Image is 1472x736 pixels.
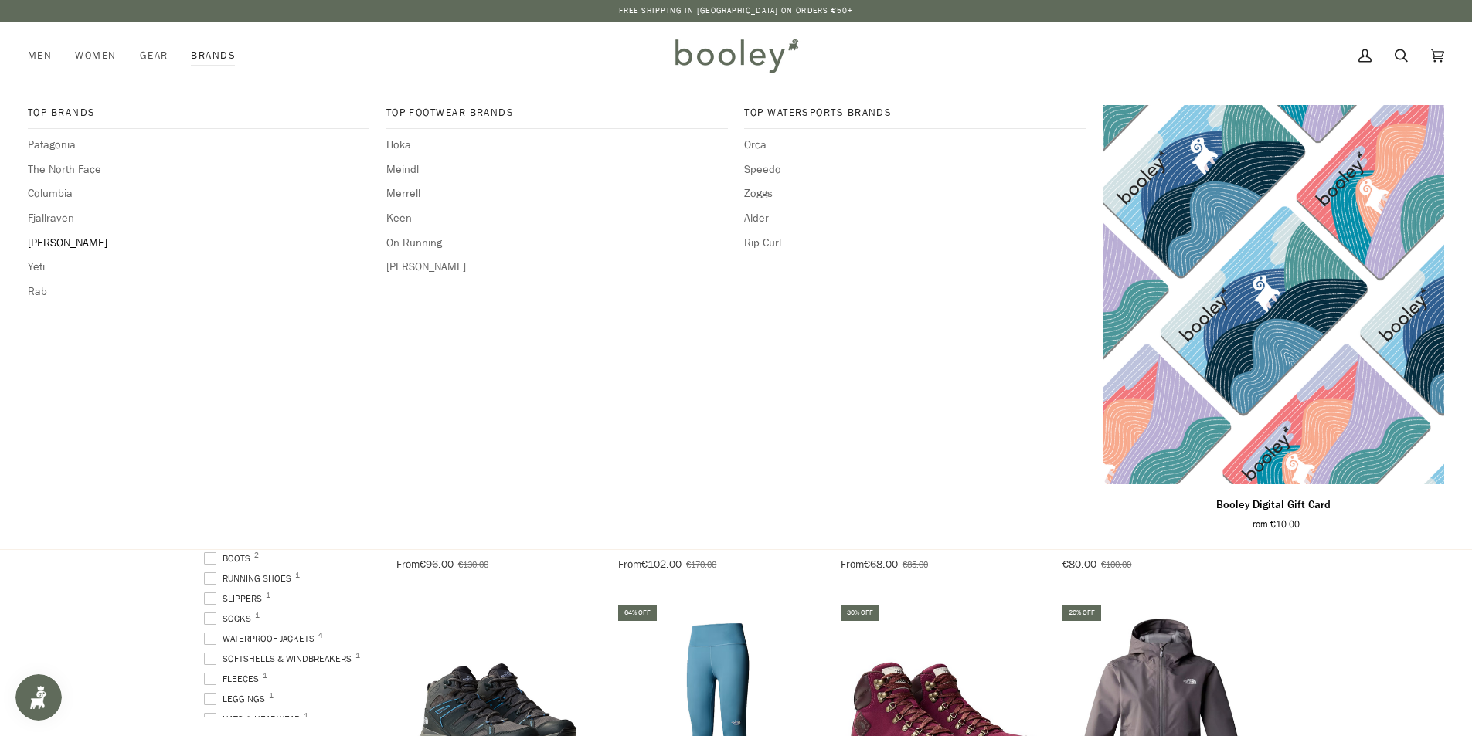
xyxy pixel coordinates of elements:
a: Top Brands [28,105,369,129]
span: Softshells & Windbreakers [204,652,356,666]
span: 1 [269,692,274,700]
a: Booley Digital Gift Card [1103,490,1444,531]
span: Women [75,48,116,63]
a: Gear [128,22,180,90]
span: €100.00 [1101,558,1131,571]
a: Top Footwear Brands [386,105,728,129]
a: [PERSON_NAME] [386,259,728,276]
span: €80.00 [1062,557,1096,572]
span: Fleeces [204,672,263,686]
a: Booley Digital Gift Card [1103,105,1444,484]
span: €96.00 [420,557,454,572]
div: 20% off [1062,605,1101,621]
span: 1 [255,612,260,619]
a: Hoka [386,137,728,154]
span: 1 [266,592,270,599]
p: Free Shipping in [GEOGRAPHIC_DATA] on Orders €50+ [619,5,854,17]
span: €85.00 [903,558,928,571]
a: Rip Curl [744,235,1086,252]
a: Keen [386,210,728,227]
span: Top Footwear Brands [386,105,728,120]
a: Merrell [386,185,728,202]
a: Orca [744,137,1086,154]
a: Rab [28,283,369,300]
span: Men [28,48,52,63]
span: 1 [304,712,308,720]
span: €102.00 [641,557,682,572]
a: Top Watersports Brands [744,105,1086,129]
span: 4 [318,632,323,639]
span: From [618,557,641,572]
span: Top Brands [28,105,369,120]
product-grid-item-variant: €10.00 [1103,105,1444,484]
a: Fjallraven [28,210,369,227]
iframe: Button to open loyalty program pop-up [15,674,62,721]
span: Top Watersports Brands [744,105,1086,120]
p: Booley Digital Gift Card [1216,497,1331,514]
span: Leggings [204,692,270,706]
a: Yeti [28,259,369,276]
img: Booley [668,33,804,78]
span: 1 [295,572,300,579]
a: Women [63,22,127,90]
a: Zoggs [744,185,1086,202]
span: From €10.00 [1248,517,1300,531]
a: Brands [179,22,247,90]
span: 1 [355,652,360,660]
div: 64% off [618,605,657,621]
div: 30% off [841,605,879,621]
span: 2 [254,551,259,559]
span: Socks [204,612,256,626]
span: Gear [140,48,168,63]
a: Meindl [386,161,728,178]
span: Hats & Headwear [204,712,304,726]
span: Slippers [204,592,267,605]
span: 1 [263,672,267,680]
span: €130.00 [458,558,488,571]
product-grid-item: Booley Digital Gift Card [1103,105,1444,531]
a: Men [28,22,63,90]
span: Running Shoes [204,572,296,585]
span: From [841,557,864,572]
span: €68.00 [864,557,898,572]
div: Brands Top Brands Patagonia The North Face Columbia Fjallraven [PERSON_NAME] Yeti Rab Top Footwea... [179,22,247,90]
a: Speedo [744,161,1086,178]
span: Waterproof Jackets [204,632,319,646]
span: From [396,557,420,572]
span: €170.00 [686,558,716,571]
a: Columbia [28,185,369,202]
a: On Running [386,235,728,252]
span: Boots [204,551,255,565]
a: Patagonia [28,137,369,154]
a: The North Face [28,161,369,178]
a: Alder [744,210,1086,227]
a: [PERSON_NAME] [28,235,369,252]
